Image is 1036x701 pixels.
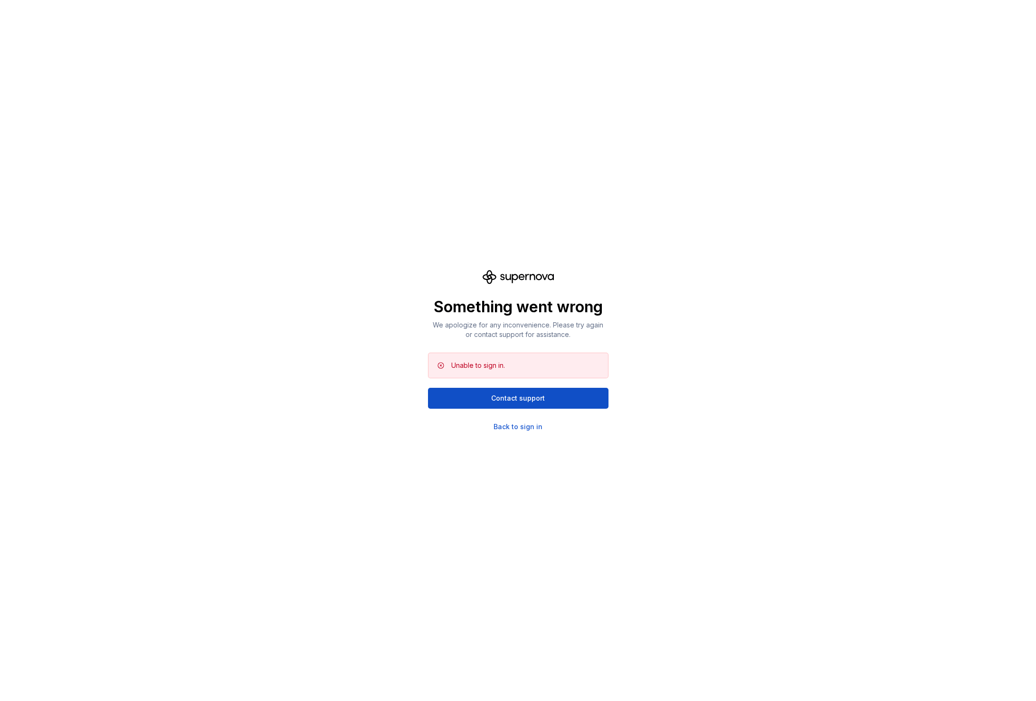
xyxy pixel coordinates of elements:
[491,394,545,403] span: Contact support
[494,422,542,432] a: Back to sign in
[428,388,608,409] button: Contact support
[428,298,608,317] p: Something went wrong
[451,361,505,370] div: Unable to sign in.
[428,320,608,339] p: We apologize for any inconvenience. Please try again or contact support for assistance.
